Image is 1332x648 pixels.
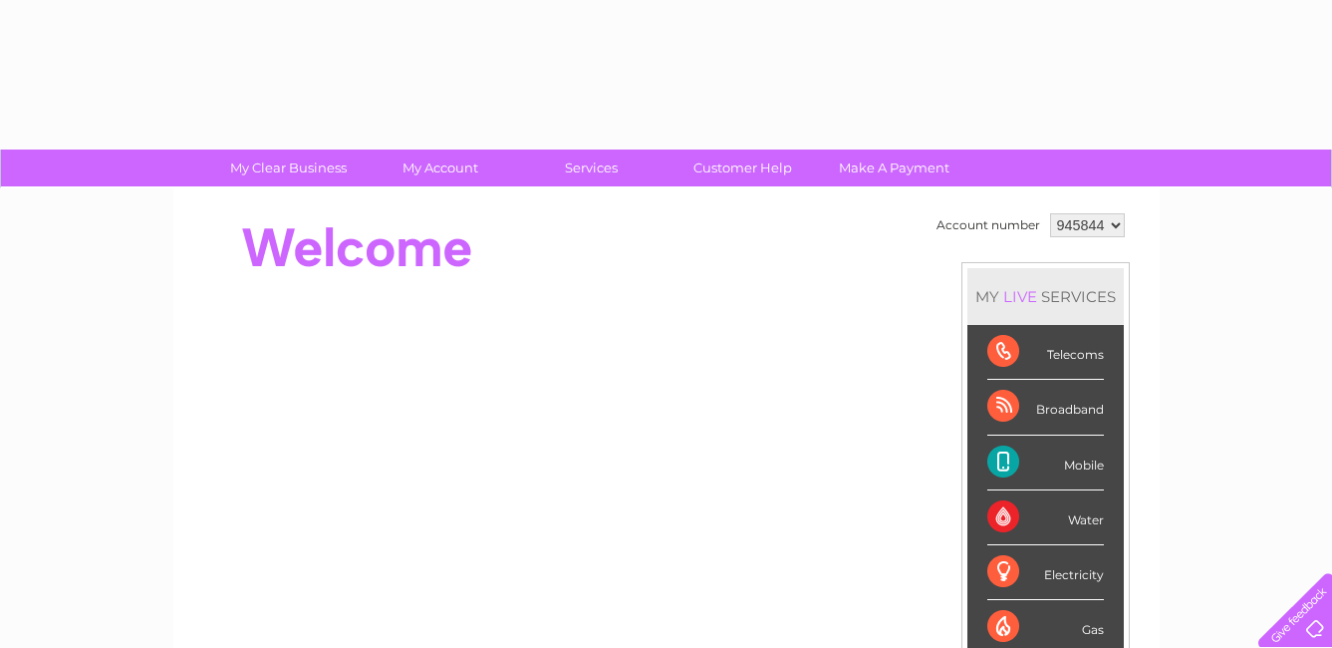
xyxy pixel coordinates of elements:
div: Mobile [987,436,1104,490]
div: MY SERVICES [967,268,1124,325]
a: Make A Payment [812,150,976,186]
a: My Clear Business [206,150,371,186]
a: Customer Help [661,150,825,186]
div: LIVE [999,287,1041,306]
div: Electricity [987,545,1104,600]
td: Account number [932,208,1045,242]
a: My Account [358,150,522,186]
div: Water [987,490,1104,545]
a: Services [509,150,673,186]
div: Broadband [987,380,1104,435]
div: Telecoms [987,325,1104,380]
